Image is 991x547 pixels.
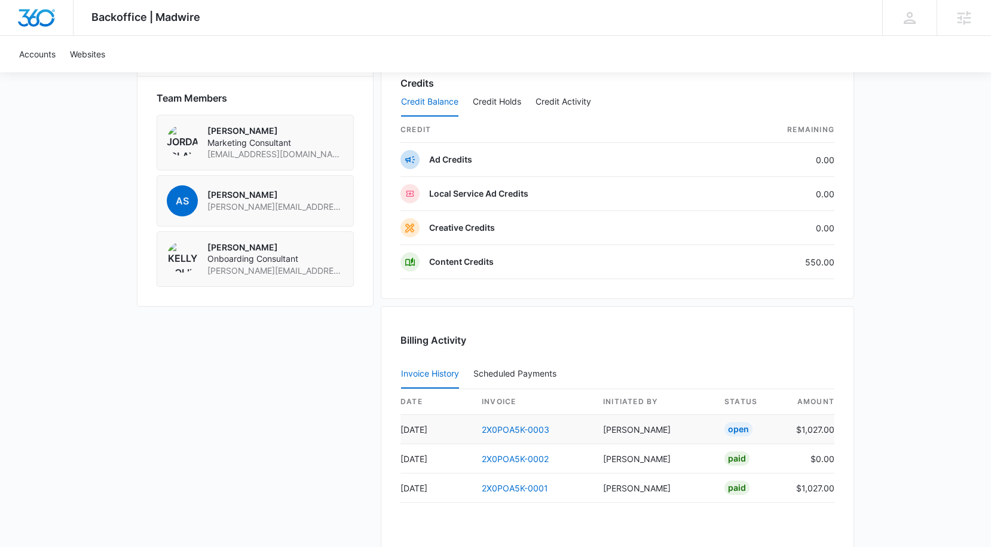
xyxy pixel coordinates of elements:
[12,36,63,72] a: Accounts
[594,444,715,473] td: [PERSON_NAME]
[708,177,834,211] td: 0.00
[207,242,344,253] p: [PERSON_NAME]
[119,69,129,79] img: tab_keywords_by_traffic_grey.svg
[472,389,594,415] th: invoice
[132,71,201,78] div: Keywords by Traffic
[401,360,459,389] button: Invoice History
[32,69,42,79] img: tab_domain_overview_orange.svg
[167,242,198,273] img: Kelly Bolin
[708,143,834,177] td: 0.00
[401,88,458,117] button: Credit Balance
[482,424,549,435] a: 2X0POA5K-0003
[207,189,344,201] p: [PERSON_NAME]
[91,11,200,23] span: Backoffice | Madwire
[19,31,29,41] img: website_grey.svg
[473,88,521,117] button: Credit Holds
[536,88,591,117] button: Credit Activity
[724,422,753,436] div: Open
[715,389,787,415] th: status
[429,188,528,200] p: Local Service Ad Credits
[787,415,834,444] td: $1,027.00
[787,444,834,473] td: $0.00
[482,454,549,464] a: 2X0POA5K-0002
[708,211,834,245] td: 0.00
[207,265,344,277] span: [PERSON_NAME][EMAIL_ADDRESS][PERSON_NAME][DOMAIN_NAME]
[400,333,834,347] h3: Billing Activity
[400,415,472,444] td: [DATE]
[594,473,715,503] td: [PERSON_NAME]
[724,451,750,466] div: Paid
[207,137,344,149] span: Marketing Consultant
[63,36,112,72] a: Websites
[207,253,344,265] span: Onboarding Consultant
[167,125,198,156] img: Jordan Clay
[400,473,472,503] td: [DATE]
[724,481,750,495] div: Paid
[429,154,472,166] p: Ad Credits
[400,76,434,90] h3: Credits
[473,369,561,378] div: Scheduled Payments
[157,91,227,105] span: Team Members
[207,201,344,213] span: [PERSON_NAME][EMAIL_ADDRESS][PERSON_NAME][DOMAIN_NAME]
[31,31,131,41] div: Domain: [DOMAIN_NAME]
[594,415,715,444] td: [PERSON_NAME]
[207,125,344,137] p: [PERSON_NAME]
[167,185,198,216] span: AS
[429,256,494,268] p: Content Credits
[708,245,834,279] td: 550.00
[429,222,495,234] p: Creative Credits
[207,148,344,160] span: [EMAIL_ADDRESS][DOMAIN_NAME]
[787,389,834,415] th: amount
[482,483,548,493] a: 2X0POA5K-0001
[33,19,59,29] div: v 4.0.25
[594,389,715,415] th: Initiated By
[400,444,472,473] td: [DATE]
[400,117,708,143] th: credit
[708,117,834,143] th: Remaining
[787,473,834,503] td: $1,027.00
[400,389,472,415] th: date
[19,19,29,29] img: logo_orange.svg
[45,71,107,78] div: Domain Overview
